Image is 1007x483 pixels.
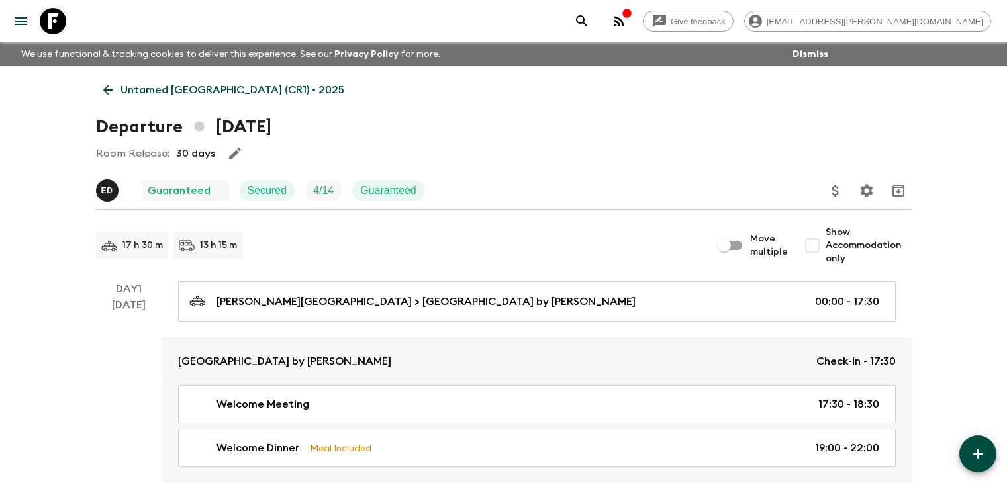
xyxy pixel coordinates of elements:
[178,385,896,423] a: Welcome Meeting17:30 - 18:30
[313,183,334,198] p: 4 / 14
[663,17,733,26] span: Give feedback
[789,45,832,64] button: Dismiss
[885,177,912,204] button: Archive (Completed, Cancelled or Unsynced Departures only)
[822,177,849,204] button: Update Price, Early Bird Discount and Costs
[178,281,896,322] a: [PERSON_NAME][GEOGRAPHIC_DATA] > [GEOGRAPHIC_DATA] by [PERSON_NAME]00:00 - 17:30
[96,183,121,194] span: Edwin Duarte Ríos
[101,185,113,196] p: E D
[96,179,121,202] button: ED
[216,294,636,310] p: [PERSON_NAME][GEOGRAPHIC_DATA] > [GEOGRAPHIC_DATA] by [PERSON_NAME]
[216,440,299,456] p: Welcome Dinner
[305,180,342,201] div: Trip Fill
[248,183,287,198] p: Secured
[112,297,146,483] div: [DATE]
[759,17,990,26] span: [EMAIL_ADDRESS][PERSON_NAME][DOMAIN_NAME]
[8,8,34,34] button: menu
[96,77,352,103] a: Untamed [GEOGRAPHIC_DATA] (CR1) • 2025
[122,239,163,252] p: 17 h 30 m
[96,114,271,140] h1: Departure [DATE]
[176,146,215,161] p: 30 days
[178,353,391,369] p: [GEOGRAPHIC_DATA] by [PERSON_NAME]
[200,239,237,252] p: 13 h 15 m
[360,183,416,198] p: Guaranteed
[148,183,211,198] p: Guaranteed
[334,50,399,59] a: Privacy Policy
[178,429,896,467] a: Welcome DinnerMeal Included19:00 - 22:00
[744,11,991,32] div: [EMAIL_ADDRESS][PERSON_NAME][DOMAIN_NAME]
[818,396,879,412] p: 17:30 - 18:30
[310,441,371,455] p: Meal Included
[96,146,169,161] p: Room Release:
[750,232,789,259] span: Move multiple
[162,337,912,385] a: [GEOGRAPHIC_DATA] by [PERSON_NAME]Check-in - 17:30
[853,177,880,204] button: Settings
[120,82,344,98] p: Untamed [GEOGRAPHIC_DATA] (CR1) • 2025
[96,281,162,297] p: Day 1
[815,294,879,310] p: 00:00 - 17:30
[240,180,295,201] div: Secured
[16,42,446,66] p: We use functional & tracking cookies to deliver this experience. See our for more.
[643,11,734,32] a: Give feedback
[816,353,896,369] p: Check-in - 17:30
[569,8,595,34] button: search adventures
[815,440,879,456] p: 19:00 - 22:00
[826,226,912,265] span: Show Accommodation only
[216,396,309,412] p: Welcome Meeting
